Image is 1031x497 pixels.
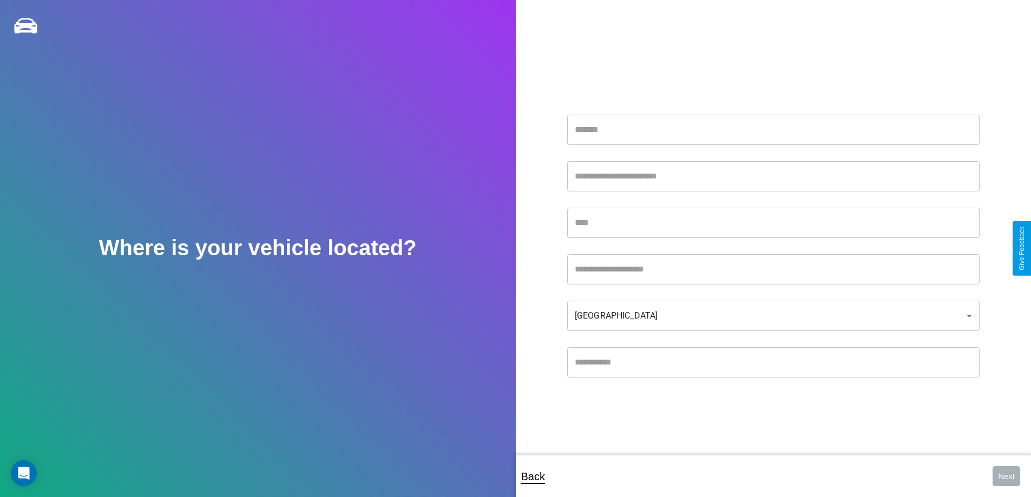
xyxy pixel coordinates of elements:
[1018,227,1026,270] div: Give Feedback
[11,460,37,486] div: Open Intercom Messenger
[521,467,545,486] p: Back
[993,466,1020,486] button: Next
[99,236,417,260] h2: Where is your vehicle located?
[567,301,980,331] div: [GEOGRAPHIC_DATA]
